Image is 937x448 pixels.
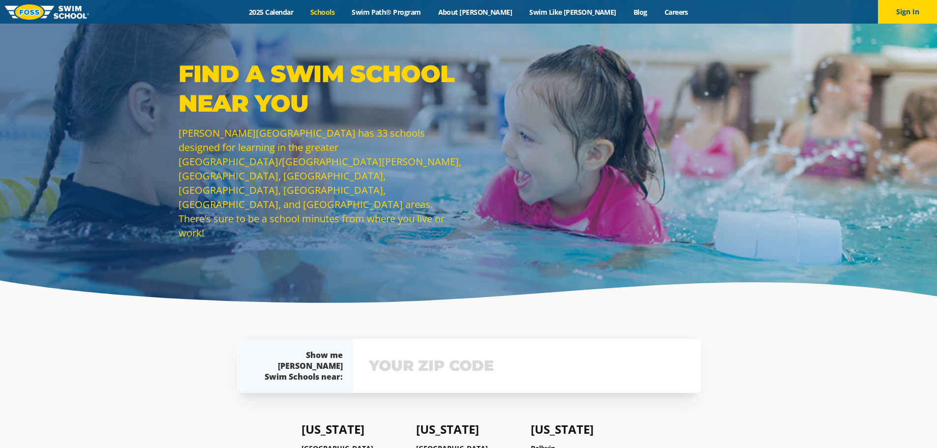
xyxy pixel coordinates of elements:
[343,7,429,17] a: Swim Path® Program
[416,422,521,436] h4: [US_STATE]
[179,126,464,240] p: [PERSON_NAME][GEOGRAPHIC_DATA] has 33 schools designed for learning in the greater [GEOGRAPHIC_DA...
[302,7,343,17] a: Schools
[256,350,343,382] div: Show me [PERSON_NAME] Swim Schools near:
[5,4,89,20] img: FOSS Swim School Logo
[429,7,521,17] a: About [PERSON_NAME]
[241,7,302,17] a: 2025 Calendar
[179,59,464,118] p: Find a Swim School Near You
[302,422,406,436] h4: [US_STATE]
[625,7,656,17] a: Blog
[656,7,696,17] a: Careers
[531,422,635,436] h4: [US_STATE]
[521,7,625,17] a: Swim Like [PERSON_NAME]
[366,352,687,380] input: YOUR ZIP CODE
